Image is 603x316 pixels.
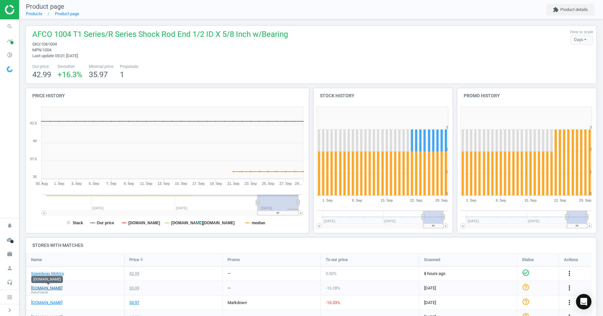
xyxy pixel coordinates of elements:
i: search [4,20,16,33]
tspan: [DOMAIN_NAME] [128,221,160,225]
span: -16.28 % [326,286,340,290]
tspan: median [252,221,265,225]
text: 1 [446,170,448,174]
div: — [227,271,231,277]
span: 42.99 [32,70,51,79]
text: 3 [590,125,592,129]
button: chevron_right [2,306,18,314]
tspan: Stack [73,221,83,225]
span: [DATE] [424,285,512,291]
text: 3 [446,125,448,129]
div: 42.99 [129,271,139,277]
tspan: 13. Sep [158,182,170,185]
span: Scanned [424,257,440,263]
i: pie_chart_outlined [4,49,16,61]
span: 35.97 [89,70,108,79]
span: markdown [227,300,247,305]
tspan: 8. Sep [496,198,506,202]
text: 2 [446,147,448,151]
h4: Promo history [458,88,597,103]
i: chevron_right [6,306,14,314]
tspan: 29. Sep [435,198,448,202]
span: [DATE] [424,300,512,306]
i: check_circle_outline [522,269,530,277]
span: Proposals [120,64,138,69]
tspan: [DOMAIN_NAME] [203,221,235,225]
i: work [4,248,16,260]
span: Out of stock [31,290,48,295]
text: 40 [33,139,37,143]
tspan: 29… [295,182,302,185]
a: Products [26,11,42,16]
span: sku : [32,42,41,47]
span: 1 [120,70,124,79]
tspan: 30. Aug [36,182,48,185]
span: 0.00 % [326,271,337,276]
span: -16.33 % [326,300,340,305]
h4: Stores with matches [26,238,597,253]
tspan: 17. Sep [192,182,205,185]
text: 0 [446,192,448,195]
tspan: 7. Sep [106,182,117,185]
tspan: 11. Sep [140,182,153,185]
tspan: 23. Sep [245,182,257,185]
span: AFCO 1004 T1 Series/R Series Shock Rod End 1/2 ID X 5/8 Inch w/Bearing [32,29,288,41]
div: 35.99 [129,285,139,291]
button: extensionProduct details [546,4,595,16]
tspan: 1. Sep [466,198,477,202]
label: How to scale [571,29,593,35]
i: arrow_downward [139,257,144,262]
tspan: [DOMAIN_NAME] [171,221,203,225]
div: Days [571,35,593,45]
tspan: 15. Sep [524,198,537,202]
text: 42.5 [30,121,37,125]
i: extension [553,7,559,13]
span: 1004 [42,47,51,52]
span: Promo [227,257,240,263]
tspan: 22. Sep [410,198,422,202]
tspan: 3. Sep [71,182,82,185]
i: more_vert [566,284,574,292]
img: wGWNvw8QSZomAAAAABJRU5ErkJggg== [7,66,13,72]
div: — [227,285,231,291]
span: 8 hours ago [424,271,512,277]
tspan: 15. Sep [381,198,393,202]
tspan: 25. Sep [262,182,274,185]
i: help_outline [522,298,530,306]
text: 2 [590,147,592,151]
span: Actions [564,257,578,263]
img: ajHJNr6hYgQAAAAASUVORK5CYII= [5,5,51,15]
span: Product page [26,3,64,10]
text: 35 [33,175,37,179]
div: [DOMAIN_NAME] [31,276,63,283]
span: Last update 05:01 [DATE] [32,53,78,58]
text: 1 [590,170,592,174]
span: Deviation [58,64,82,69]
i: timeline [4,35,16,47]
i: headset_mic [4,276,16,289]
tspan: 15. Sep [175,182,187,185]
i: more_vert [566,299,574,306]
tspan: 5. Sep [89,182,99,185]
tspan: 29. Sep [579,198,592,202]
i: help_outline [522,283,530,291]
tspan: Our price [97,221,114,225]
a: [DOMAIN_NAME] [31,285,62,291]
div: Open Intercom Messenger [576,294,592,310]
i: cloud_done [4,234,16,246]
button: more_vert [566,284,574,292]
span: Minimal price [89,64,113,69]
a: Product page [55,11,79,16]
tspan: 1. Sep [54,182,64,185]
h4: Stock history [314,88,453,103]
tspan: 27. Sep [280,182,292,185]
span: Price [129,257,139,263]
i: person [4,262,16,274]
tspan: 22. Sep [554,198,566,202]
span: Status [522,257,534,263]
a: [DOMAIN_NAME] [31,300,62,306]
i: notifications [4,219,16,232]
span: +16.3 % [58,70,82,79]
span: 1061004 [41,42,57,47]
span: Name [31,257,42,263]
